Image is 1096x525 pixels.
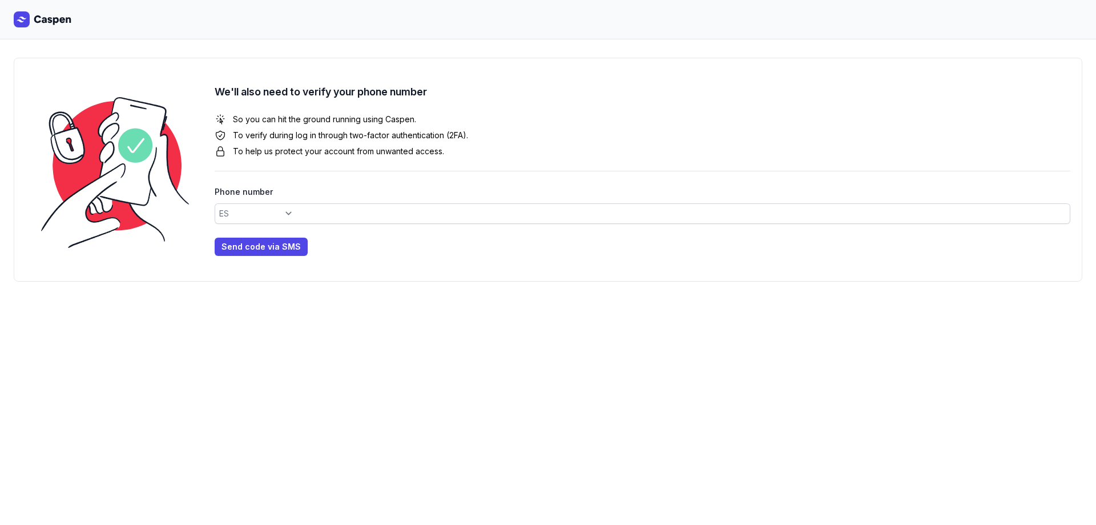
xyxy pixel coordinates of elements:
div: So you can hit the ground running using Caspen. [215,114,1070,125]
div: We'll also need to verify your phone number [215,84,1070,100]
span: Send code via SMS [221,240,301,254]
div: To help us protect your account from unwanted access. [215,146,1070,157]
div: To verify during log in through two-factor authentication (2FA). [215,130,1070,141]
button: Send code via SMS [215,238,308,256]
div: Phone number [215,185,1070,199]
img: phone_verification.png [26,70,215,270]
